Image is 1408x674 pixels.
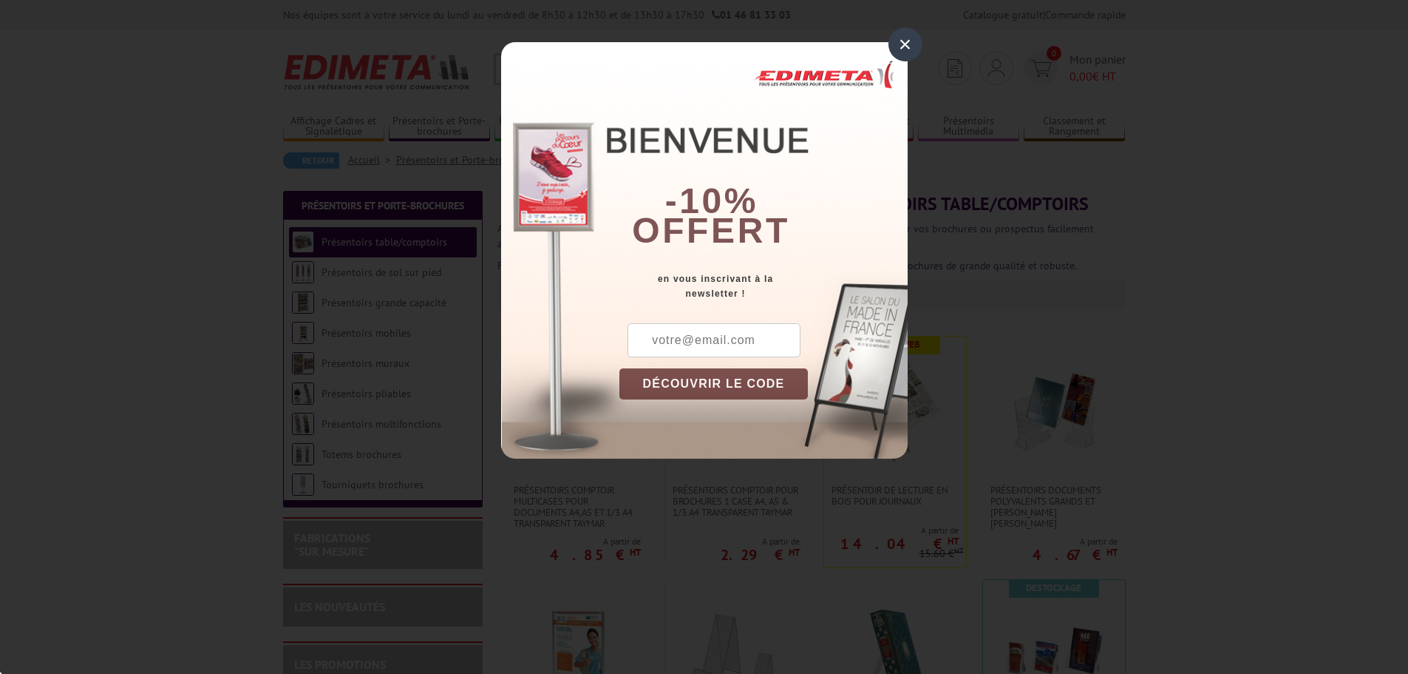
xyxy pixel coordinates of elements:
[665,181,758,220] b: -10%
[632,211,790,250] font: offert
[619,368,809,400] button: DÉCOUVRIR LE CODE
[888,27,922,61] div: ×
[628,323,800,357] input: votre@email.com
[619,272,908,301] div: en vous inscrivant à la newsletter !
